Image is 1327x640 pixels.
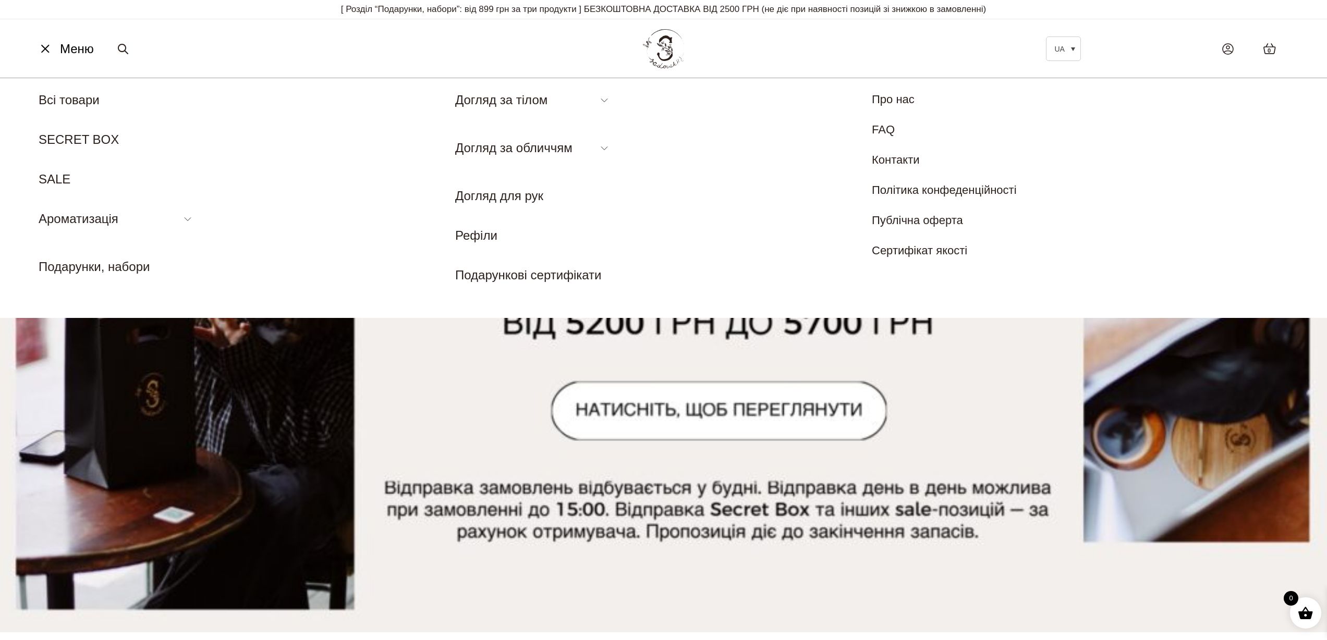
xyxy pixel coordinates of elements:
[455,228,497,242] a: Рефіли
[39,132,119,146] a: SECRET BOX
[872,93,915,106] a: Про нас
[872,214,963,227] a: Публічна оферта
[455,141,573,155] a: Догляд за обличчям
[34,39,97,59] button: Меню
[455,189,543,203] a: Догляд для рук
[1046,36,1080,61] a: UA
[872,153,920,166] a: Контакти
[1252,32,1287,65] a: 0
[1268,46,1271,55] span: 0
[1054,45,1064,53] span: UA
[39,212,118,226] a: Ароматизація
[872,244,967,257] a: Сертифікат якості
[643,29,685,68] img: BY SADOVSKIY
[455,93,547,107] a: Догляд за тілом
[455,268,602,282] a: Подарункові сертифікати
[872,123,895,136] a: FAQ
[39,172,70,186] a: SALE
[39,93,100,107] a: Всі товари
[60,40,94,58] span: Меню
[1284,591,1298,606] span: 0
[39,260,150,274] a: Подарунки, набори
[872,183,1017,196] a: Політика конфеденційності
